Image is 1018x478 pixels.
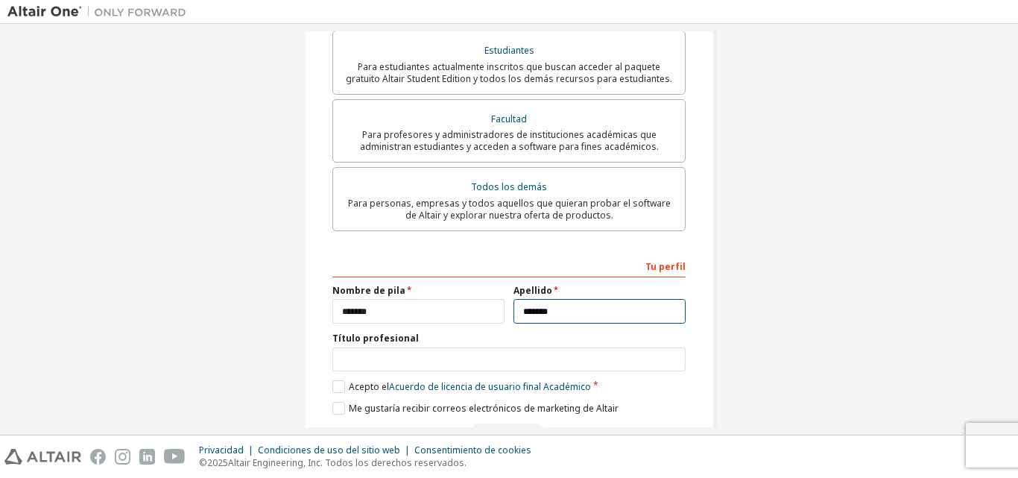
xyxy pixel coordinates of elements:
[332,424,686,446] div: Read and acccept EULA to continue
[4,449,81,465] img: altair_logo.svg
[471,180,547,193] font: Todos los demás
[414,444,531,456] font: Consentimiento de cookies
[332,284,405,297] font: Nombre de pila
[513,284,552,297] font: Apellido
[90,449,106,465] img: facebook.svg
[346,60,672,85] font: Para estudiantes actualmente inscritos que buscan acceder al paquete gratuito Altair Student Edit...
[258,444,400,456] font: Condiciones de uso del sitio web
[543,380,591,393] font: Académico
[332,332,419,345] font: Título profesional
[389,380,541,393] font: Acuerdo de licencia de usuario final
[199,456,207,469] font: ©
[645,260,686,273] font: Tu perfil
[491,113,527,125] font: Facultad
[139,449,155,465] img: linkedin.svg
[348,197,671,221] font: Para personas, empresas y todos aquellos que quieran probar el software de Altair y explorar nues...
[207,456,228,469] font: 2025
[115,449,130,465] img: instagram.svg
[7,4,194,19] img: Altair Uno
[199,444,244,456] font: Privacidad
[228,456,467,469] font: Altair Engineering, Inc. Todos los derechos reservados.
[360,128,659,153] font: Para profesores y administradores de instituciones académicas que administran estudiantes y acced...
[349,380,389,393] font: Acepto el
[349,402,619,415] font: Me gustaría recibir correos electrónicos de marketing de Altair
[164,449,186,465] img: youtube.svg
[484,44,534,57] font: Estudiantes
